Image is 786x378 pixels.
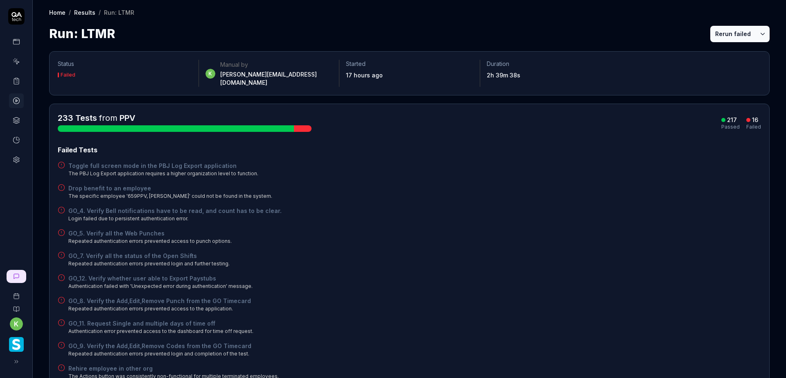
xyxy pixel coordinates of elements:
div: Failed [746,124,761,129]
div: Repeated authentication errors prevented access to punch options. [68,238,232,245]
span: 233 Tests [58,113,97,123]
div: 217 [727,116,737,124]
div: Authentication error prevented access to the dashboard for time off request. [68,328,253,335]
div: Passed [721,124,740,129]
a: PPV [120,113,136,123]
div: The specific employee '659PPV, [PERSON_NAME]' could not be found in the system. [68,192,272,200]
a: GO_11. Request Single and multiple days of time off [68,319,253,328]
div: Failed Tests [58,145,761,155]
div: Repeated authentication errors prevented login and completion of the test. [68,350,251,358]
a: GO_8. Verify the Add,Edit,Remove Punch from the GO Timecard [68,297,251,305]
div: Repeated authentication errors prevented access to the application. [68,305,251,312]
a: Drop benefit to an employee [68,184,272,192]
a: Toggle full screen mode in the PBJ Log Export application [68,161,258,170]
div: Login failed due to persistent authentication error. [68,215,282,222]
div: [PERSON_NAME][EMAIL_ADDRESS][DOMAIN_NAME] [220,70,333,87]
a: GO_7. Verify all the status of the Open Shifts [68,251,230,260]
h1: Run: LTMR [49,25,115,43]
div: / [99,8,101,16]
div: 16 [752,116,758,124]
time: 17 hours ago [346,72,383,79]
button: k [10,317,23,330]
a: GO_5. Verify all the Web Punches [68,229,232,238]
a: Book a call with us [3,286,29,299]
div: / [69,8,71,16]
p: Status [58,60,192,68]
div: Authentication failed with 'Unexpected error during authentication' message. [68,283,253,290]
span: from [99,113,117,123]
a: Home [49,8,65,16]
button: Smartlinx Logo [3,330,29,353]
a: New conversation [7,270,26,283]
img: Smartlinx Logo [9,337,24,352]
a: GO_4. Verify Bell notifications have to be read, and count has to be clear. [68,206,282,215]
a: Rehire employee in other org [68,364,279,373]
p: Started [346,60,473,68]
time: 2h 39m 38s [487,72,520,79]
a: GO_9. Verify the Add,Edit,Remove Codes from the GO Timecard [68,342,251,350]
span: k [206,69,215,79]
a: Documentation [3,299,29,312]
div: Manual by [220,61,333,69]
a: GO_12. Verify whether user able to Export Paystubs [68,274,253,283]
div: Repeated authentication errors prevented login and further testing. [68,260,230,267]
div: The PBJ Log Export application requires a higher organization level to function. [68,170,258,177]
div: Failed [61,72,75,77]
p: Duration [487,60,614,68]
div: Run: LTMR [104,8,134,16]
button: Rerun failed [710,26,756,42]
a: Results [74,8,95,16]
